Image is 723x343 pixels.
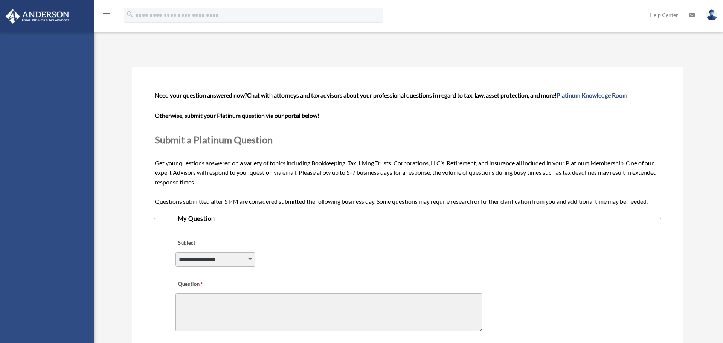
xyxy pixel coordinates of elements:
[175,238,247,248] label: Subject
[3,9,72,24] img: Anderson Advisors Platinum Portal
[175,279,234,290] label: Question
[175,213,641,224] legend: My Question
[126,10,134,18] i: search
[155,91,661,205] span: Get your questions answered on a variety of topics including Bookkeeping, Tax, Living Trusts, Cor...
[102,13,111,20] a: menu
[247,91,627,99] span: Chat with attorneys and tax advisors about your professional questions in regard to tax, law, ass...
[155,91,247,99] span: Need your question answered now?
[155,134,273,145] span: Submit a Platinum Question
[557,91,627,99] a: Platinum Knowledge Room
[155,112,319,119] b: Otherwise, submit your Platinum question via our portal below!
[706,9,717,20] img: User Pic
[102,11,111,20] i: menu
